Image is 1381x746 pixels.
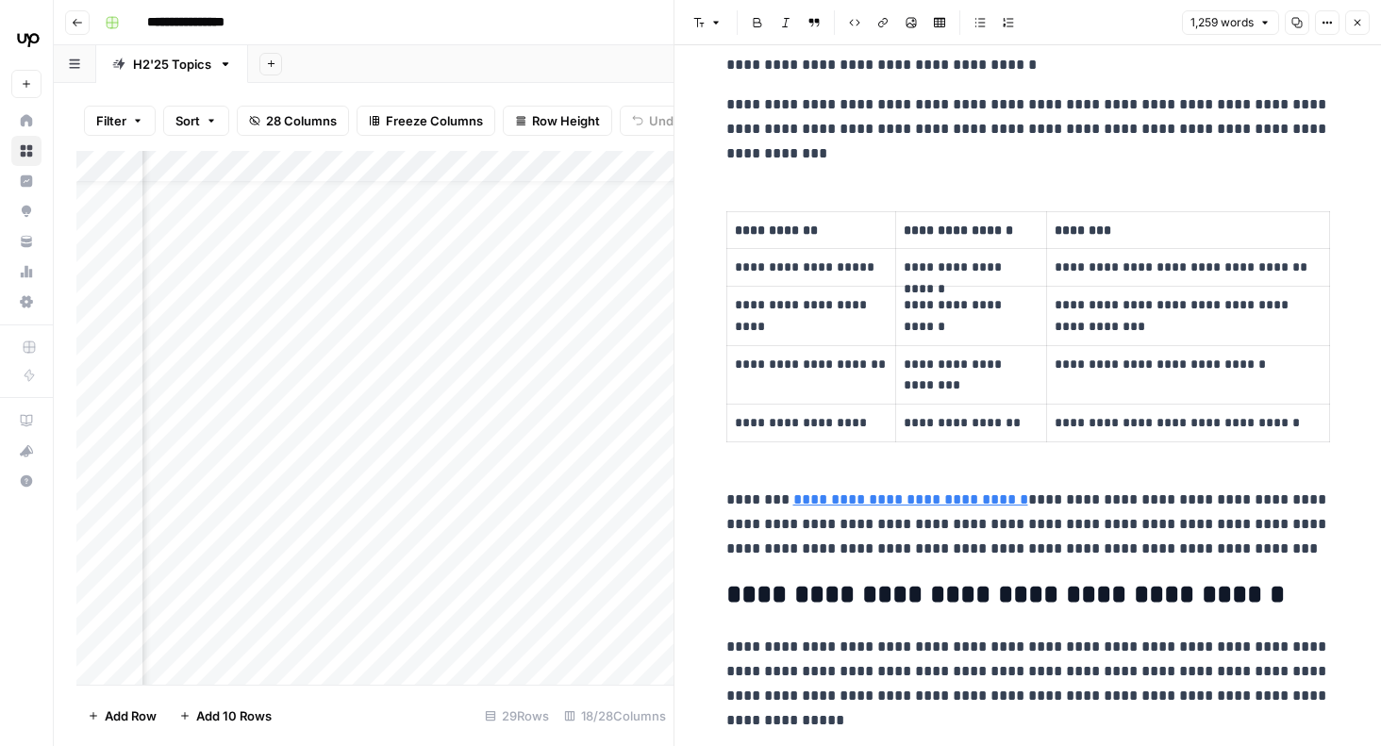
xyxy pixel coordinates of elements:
a: AirOps Academy [11,406,42,436]
button: 28 Columns [237,106,349,136]
span: Sort [175,111,200,130]
button: Add Row [76,701,168,731]
a: Home [11,106,42,136]
span: Row Height [532,111,600,130]
a: Your Data [11,226,42,257]
span: Filter [96,111,126,130]
span: Add Row [105,706,157,725]
button: Help + Support [11,466,42,496]
div: What's new? [12,437,41,465]
div: 29 Rows [477,701,557,731]
span: Add 10 Rows [196,706,272,725]
button: Undo [620,106,693,136]
span: 1,259 words [1190,14,1254,31]
a: Browse [11,136,42,166]
a: Settings [11,287,42,317]
button: Freeze Columns [357,106,495,136]
button: What's new? [11,436,42,466]
a: H2'25 Topics [96,45,248,83]
button: Sort [163,106,229,136]
a: Usage [11,257,42,287]
div: H2'25 Topics [133,55,211,74]
button: Row Height [503,106,612,136]
img: Upwork Logo [11,22,45,56]
button: Filter [84,106,156,136]
span: Undo [649,111,681,130]
button: 1,259 words [1182,10,1279,35]
button: Workspace: Upwork [11,15,42,62]
div: 18/28 Columns [557,701,674,731]
span: Freeze Columns [386,111,483,130]
a: Opportunities [11,196,42,226]
button: Add 10 Rows [168,701,283,731]
a: Insights [11,166,42,196]
span: 28 Columns [266,111,337,130]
